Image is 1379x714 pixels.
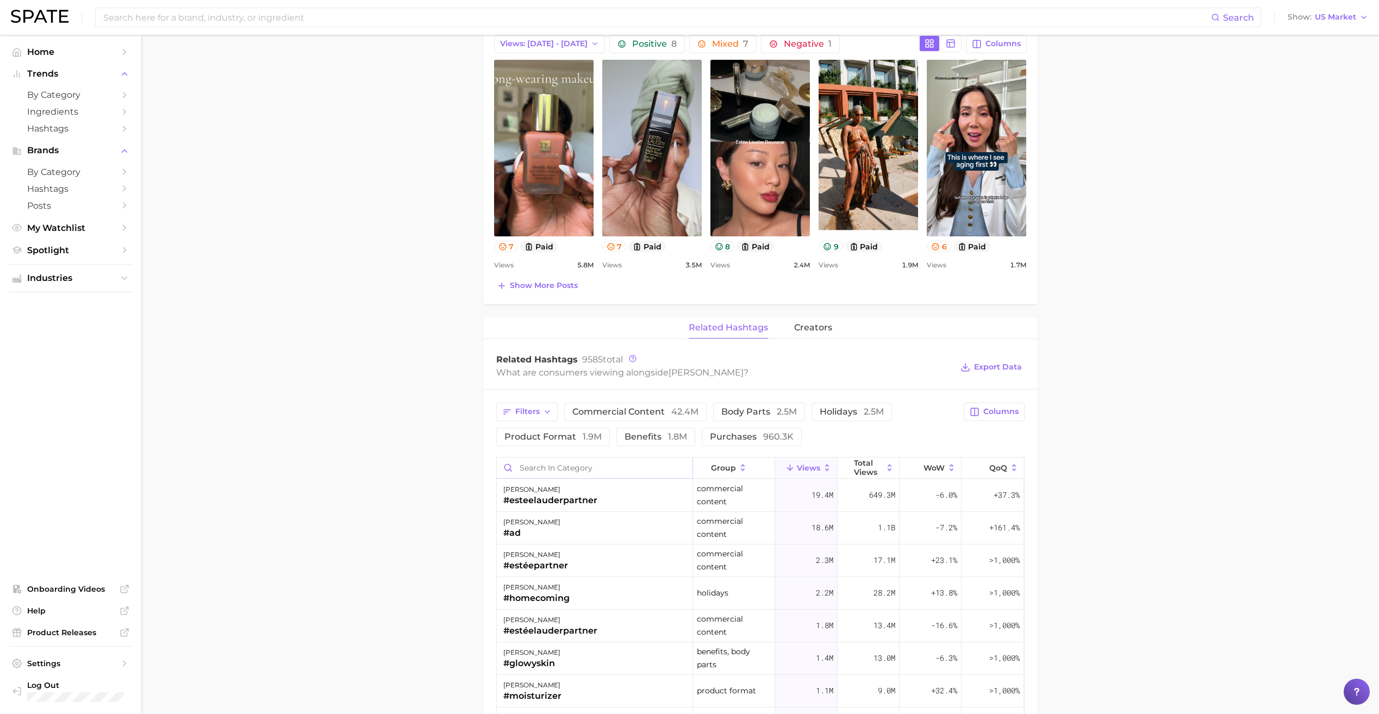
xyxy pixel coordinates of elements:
span: 17.1m [873,554,895,567]
span: Hashtags [27,123,114,134]
div: #estéepartner [503,559,568,572]
span: -16.6% [931,619,957,632]
img: SPATE [11,10,68,23]
span: 1.8m [816,619,833,632]
span: >1,000% [989,555,1020,565]
div: [PERSON_NAME] [503,516,560,529]
span: Views [927,259,946,272]
button: Total Views [838,458,900,479]
button: [PERSON_NAME]#estéelauderpartnercommercial content1.8m13.4m-16.6%>1,000% [497,610,1024,642]
span: Help [27,606,114,616]
span: 18.6m [812,521,833,534]
a: Spotlight [9,242,133,259]
button: paid [845,241,883,252]
span: Show [1288,14,1312,20]
span: 1.8m [668,431,687,442]
span: by Category [27,90,114,100]
span: Home [27,47,114,57]
span: 28.2m [873,586,895,599]
span: WoW [924,464,945,472]
a: Help [9,603,133,619]
button: paid [520,241,558,252]
button: Trends [9,66,133,82]
span: body parts [721,408,797,416]
span: Columns [985,39,1021,48]
button: [PERSON_NAME]#homecomingholidays2.2m28.2m+13.8%>1,000% [497,577,1024,610]
span: 13.0m [873,652,895,665]
span: 3.5m [685,259,702,272]
button: Filters [496,403,558,421]
span: Views [797,464,820,472]
span: group [711,464,736,472]
span: 1.9m [902,259,918,272]
button: paid [737,241,774,252]
span: QoQ [989,464,1007,472]
span: 19.4m [812,488,833,502]
div: What are consumers viewing alongside ? [496,365,953,380]
span: Filters [515,407,540,416]
span: >1,000% [989,685,1020,696]
span: -7.2% [935,521,957,534]
span: total [582,354,623,365]
span: 13.4m [873,619,895,632]
button: WoW [900,458,962,479]
span: benefits [625,433,687,441]
button: ShowUS Market [1285,10,1371,24]
a: Log out. Currently logged in with e-mail lchokshi@estee.com. [9,677,133,705]
span: 2.2m [816,586,833,599]
span: Columns [983,407,1019,416]
span: Views [494,259,514,272]
span: 1.7m [1010,259,1026,272]
span: +32.4% [931,684,957,697]
span: commercial content [697,547,771,573]
div: #glowyskin [503,657,560,670]
span: -6.0% [935,488,957,502]
button: Brands [9,142,133,159]
span: 8 [671,39,677,49]
button: Views [775,458,837,479]
span: +37.3% [994,488,1020,502]
span: 2.5m [777,406,797,417]
button: paid [628,241,666,252]
div: #estéelauderpartner [503,624,597,637]
a: Posts [9,197,133,214]
span: Negative [784,40,832,48]
button: [PERSON_NAME]#estéepartnercommercial content2.3m17.1m+23.1%>1,000% [497,544,1024,577]
span: 1.4m [816,652,833,665]
div: [PERSON_NAME] [503,548,568,561]
span: creators [794,323,832,333]
span: Views [710,259,730,272]
a: Onboarding Videos [9,581,133,597]
a: by Category [9,164,133,180]
span: +161.4% [989,521,1020,534]
span: Log Out [27,680,124,690]
button: [PERSON_NAME]#moisturizerproduct format1.1m9.0m+32.4%>1,000% [497,675,1024,707]
div: [PERSON_NAME] [503,646,560,659]
span: +13.8% [931,586,957,599]
span: Export Data [974,362,1022,372]
span: Show more posts [510,281,578,290]
a: My Watchlist [9,220,133,236]
button: Views: [DATE] - [DATE] [494,35,606,53]
div: [PERSON_NAME] [503,679,561,692]
button: Export Data [958,360,1024,375]
span: Mixed [712,40,748,48]
span: 7 [743,39,748,49]
span: Positive [632,40,677,48]
button: Columns [966,35,1026,53]
span: holidays [697,586,728,599]
span: Industries [27,273,114,283]
span: 9.0m [878,684,895,697]
a: Settings [9,655,133,672]
span: Views [602,259,622,272]
span: Product Releases [27,628,114,637]
span: purchases [710,433,794,441]
a: Ingredients [9,103,133,120]
div: [PERSON_NAME] [503,613,597,627]
span: 5.8m [577,259,594,272]
div: #moisturizer [503,690,561,703]
button: QoQ [962,458,1024,479]
span: 2.4m [794,259,810,272]
a: Hashtags [9,120,133,137]
span: 649.3m [869,488,895,502]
